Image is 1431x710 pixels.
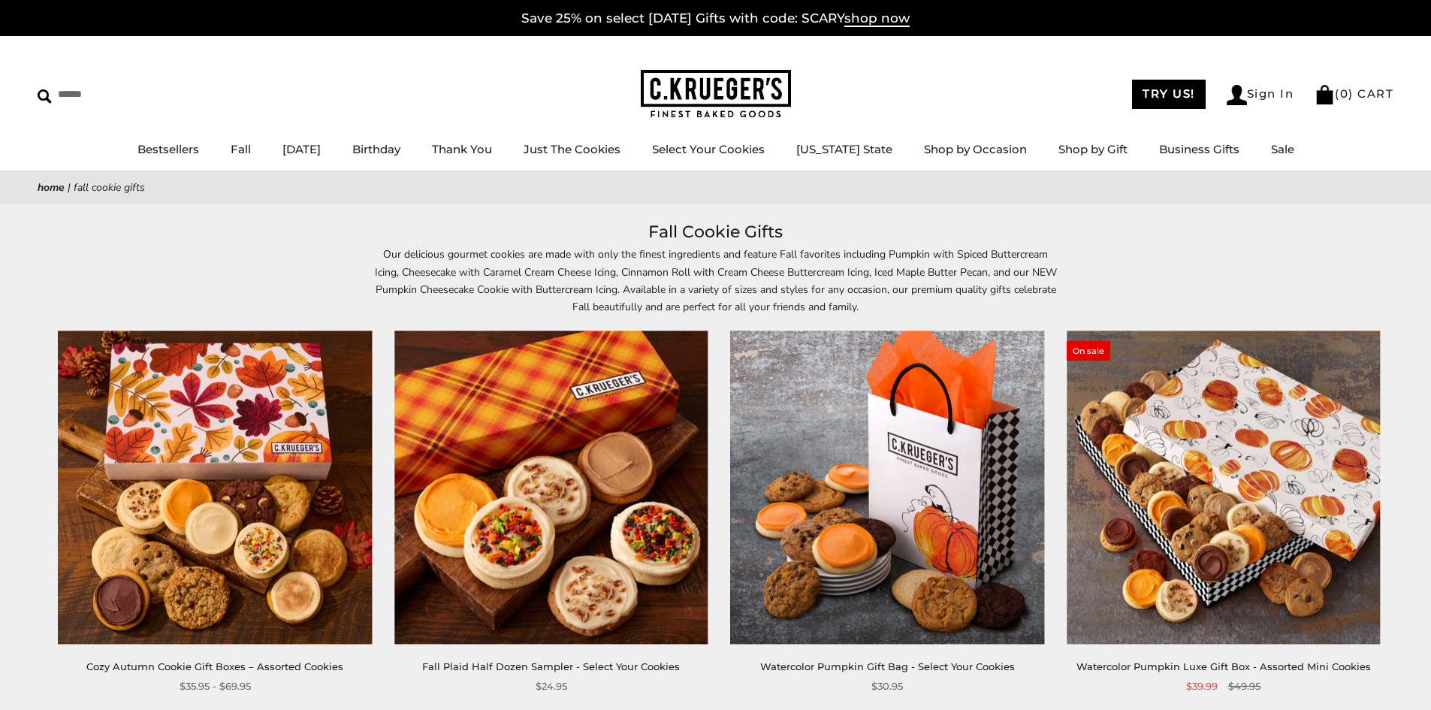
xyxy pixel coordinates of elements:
img: Search [38,89,52,104]
h1: Fall Cookie Gifts [60,219,1371,246]
img: Watercolor Pumpkin Luxe Gift Box - Assorted Mini Cookies [1067,331,1380,644]
a: Select Your Cookies [652,142,765,156]
img: Fall Plaid Half Dozen Sampler - Select Your Cookies [394,331,708,644]
span: $24.95 [536,678,567,694]
a: Sale [1271,142,1294,156]
a: Birthday [352,142,400,156]
span: shop now [844,11,910,27]
span: $35.95 - $69.95 [180,678,251,694]
a: Business Gifts [1159,142,1239,156]
img: Cozy Autumn Cookie Gift Boxes – Assorted Cookies [59,331,372,644]
span: $30.95 [871,678,903,694]
a: TRY US! [1132,80,1206,109]
span: | [68,180,71,195]
span: $39.99 [1186,678,1218,694]
a: Fall [231,142,251,156]
a: Fall Plaid Half Dozen Sampler - Select Your Cookies [422,660,680,672]
a: [DATE] [282,142,321,156]
input: Search [38,83,216,106]
span: On sale [1067,341,1110,361]
img: Account [1227,85,1247,105]
a: Shop by Gift [1058,142,1128,156]
iframe: Sign Up via Text for Offers [12,653,155,698]
a: [US_STATE] State [796,142,892,156]
img: C.KRUEGER'S [641,70,791,119]
a: (0) CART [1315,86,1393,101]
nav: breadcrumbs [38,179,1393,196]
a: Bestsellers [137,142,199,156]
a: Shop by Occasion [924,142,1027,156]
a: Save 25% on select [DATE] Gifts with code: SCARYshop now [521,11,910,27]
a: Just The Cookies [524,142,620,156]
a: Thank You [432,142,492,156]
a: Home [38,180,65,195]
a: Watercolor Pumpkin Luxe Gift Box - Assorted Mini Cookies [1076,660,1371,672]
img: Bag [1315,85,1335,104]
a: Cozy Autumn Cookie Gift Boxes – Assorted Cookies [86,660,343,672]
span: Fall Cookie Gifts [74,180,145,195]
span: $49.95 [1228,678,1260,694]
a: Watercolor Pumpkin Gift Bag - Select Your Cookies [760,660,1015,672]
a: Sign In [1227,85,1294,105]
span: 0 [1340,86,1349,101]
p: Our delicious gourmet cookies are made with only the finest ingredients and feature Fall favorite... [370,246,1061,315]
img: Watercolor Pumpkin Gift Bag - Select Your Cookies [731,331,1044,644]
